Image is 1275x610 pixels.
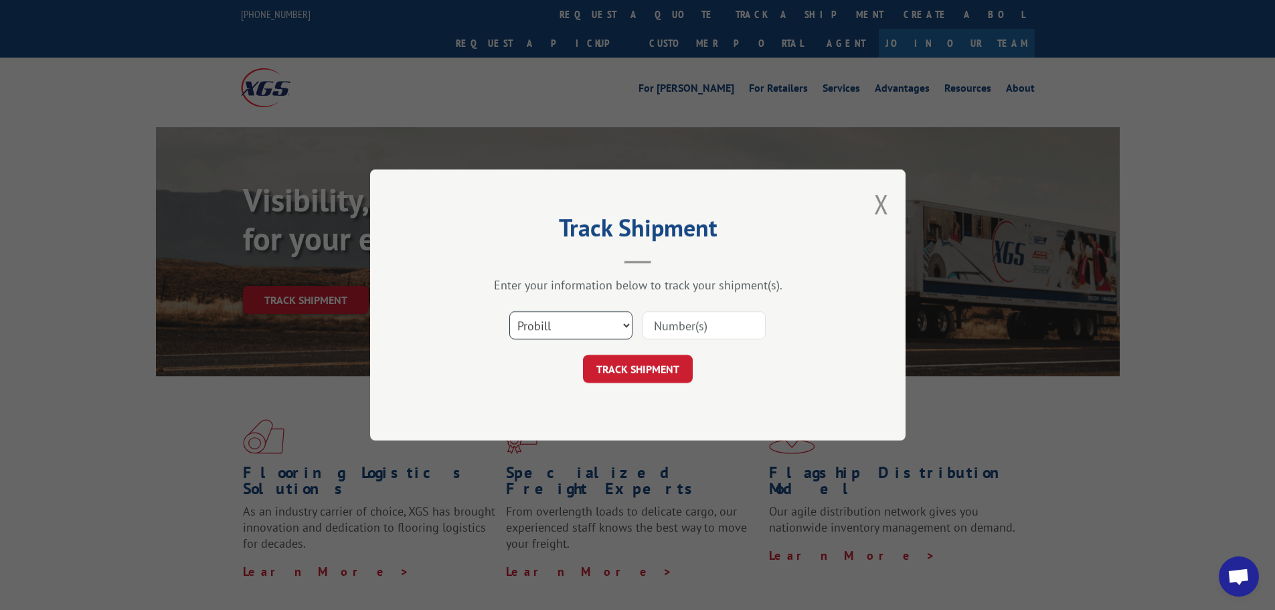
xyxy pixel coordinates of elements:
input: Number(s) [643,311,766,339]
div: Enter your information below to track your shipment(s). [437,277,839,293]
h2: Track Shipment [437,218,839,244]
button: TRACK SHIPMENT [583,355,693,383]
div: Open chat [1219,556,1259,597]
button: Close modal [874,186,889,222]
